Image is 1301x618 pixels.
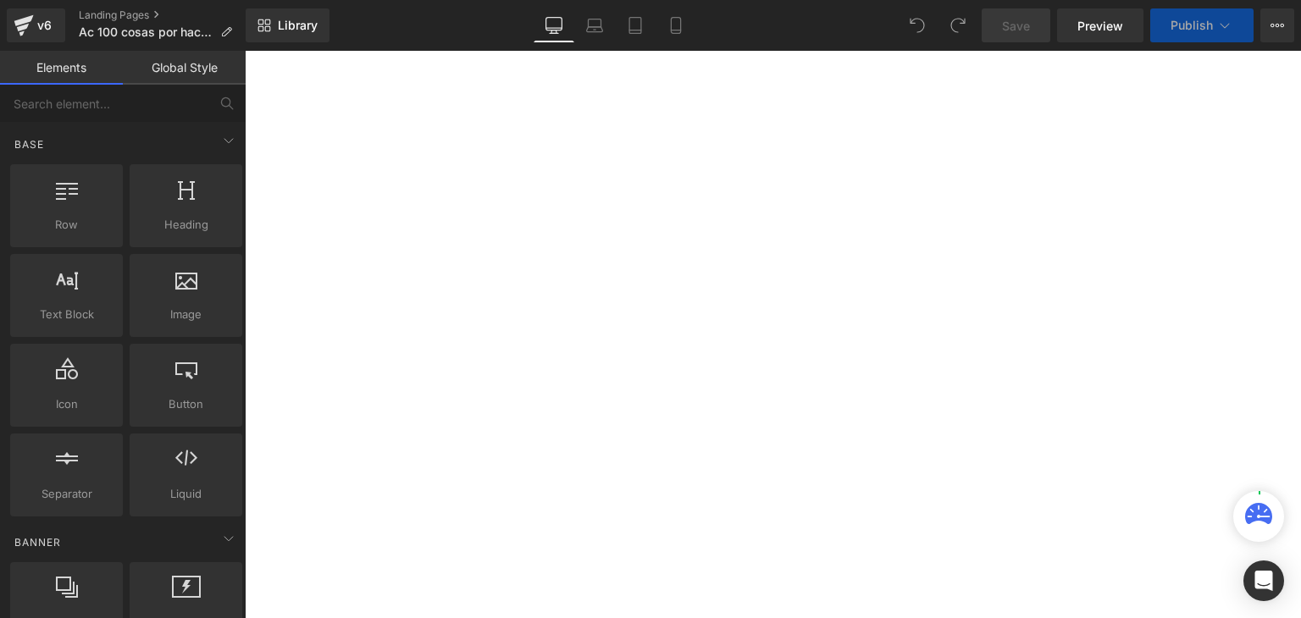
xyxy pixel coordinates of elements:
[246,8,329,42] a: New Library
[135,216,237,234] span: Heading
[1150,8,1254,42] button: Publish
[13,136,46,152] span: Base
[79,25,213,39] span: Ac 100 cosas por hacer®
[135,395,237,413] span: Button
[1002,17,1030,35] span: Save
[1260,8,1294,42] button: More
[7,8,65,42] a: v6
[534,8,574,42] a: Desktop
[278,18,318,33] span: Library
[656,8,696,42] a: Mobile
[1077,17,1123,35] span: Preview
[1057,8,1143,42] a: Preview
[615,8,656,42] a: Tablet
[15,395,118,413] span: Icon
[123,51,246,85] a: Global Style
[13,534,63,550] span: Banner
[15,306,118,323] span: Text Block
[79,8,246,22] a: Landing Pages
[1243,560,1284,601] div: Open Intercom Messenger
[34,14,55,36] div: v6
[574,8,615,42] a: Laptop
[1171,19,1213,32] span: Publish
[941,8,975,42] button: Redo
[135,306,237,323] span: Image
[15,485,118,503] span: Separator
[900,8,934,42] button: Undo
[135,485,237,503] span: Liquid
[15,216,118,234] span: Row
